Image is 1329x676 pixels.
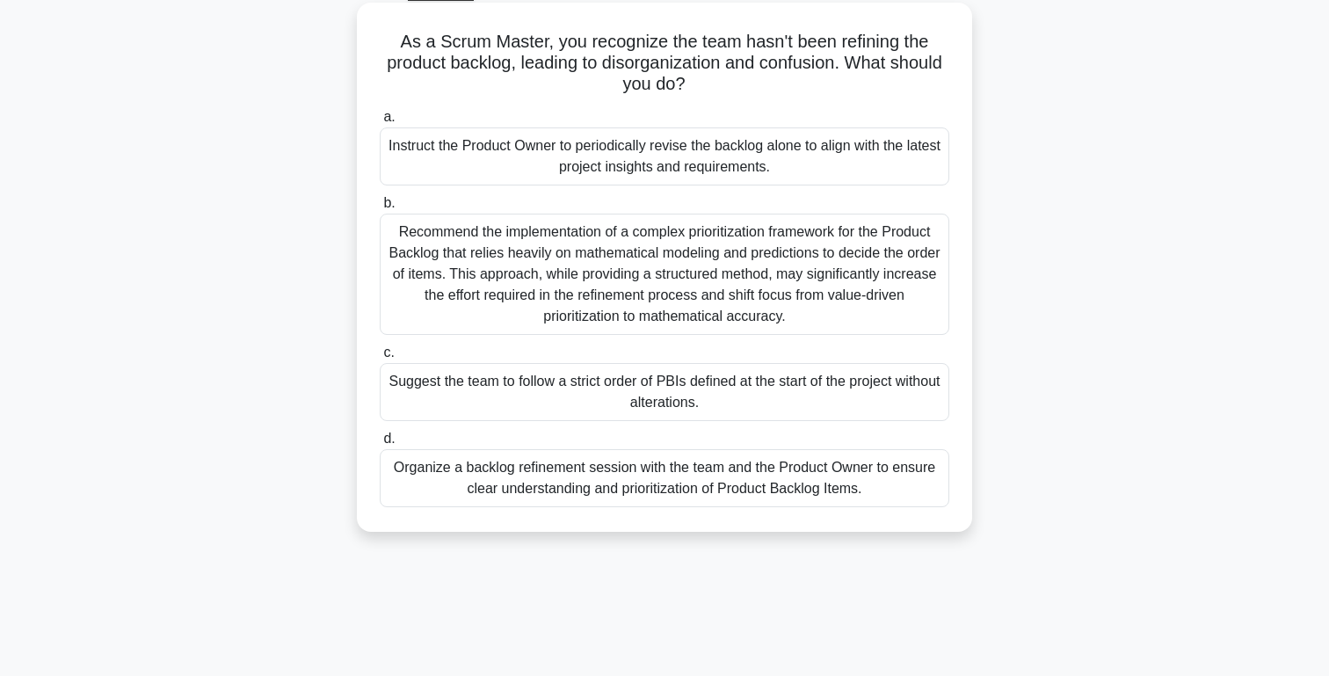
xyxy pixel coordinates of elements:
[380,214,949,335] div: Recommend the implementation of a complex prioritization framework for the Product Backlog that r...
[380,127,949,185] div: Instruct the Product Owner to periodically revise the backlog alone to align with the latest proj...
[383,109,395,124] span: a.
[380,363,949,421] div: Suggest the team to follow a strict order of PBIs defined at the start of the project without alt...
[380,449,949,507] div: Organize a backlog refinement session with the team and the Product Owner to ensure clear underst...
[378,31,951,96] h5: As a Scrum Master, you recognize the team hasn't been refining the product backlog, leading to di...
[383,195,395,210] span: b.
[383,345,394,360] span: c.
[383,431,395,446] span: d.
